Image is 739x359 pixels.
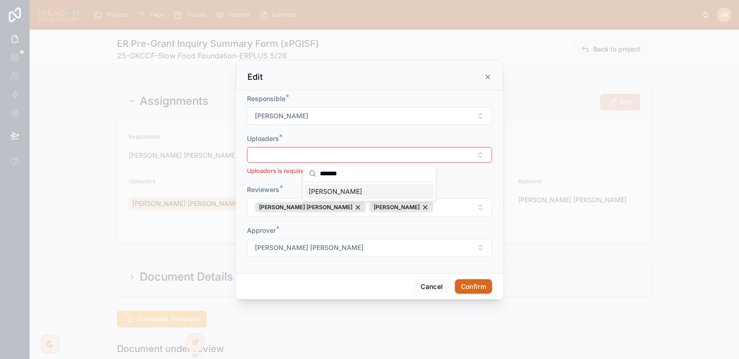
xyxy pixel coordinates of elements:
[247,226,276,234] span: Approver
[247,71,263,83] h3: Edit
[303,182,436,201] div: Suggestions
[247,147,492,163] button: Select Button
[247,135,279,142] span: Uploaders
[374,204,420,211] span: [PERSON_NAME]
[415,279,449,294] button: Cancel
[255,202,366,212] button: Unselect 59
[369,202,433,212] button: Unselect 32
[247,239,492,256] button: Select Button
[247,186,279,193] span: Reviewers
[247,107,492,125] button: Select Button
[247,95,285,103] span: Responsible
[255,111,308,121] span: [PERSON_NAME]
[259,204,352,211] span: [PERSON_NAME] [PERSON_NAME]
[455,279,492,294] button: Confirm
[247,198,492,217] button: Select Button
[309,187,362,196] span: [PERSON_NAME]
[247,167,492,176] p: Uploaders is required
[255,243,363,252] span: [PERSON_NAME] [PERSON_NAME]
